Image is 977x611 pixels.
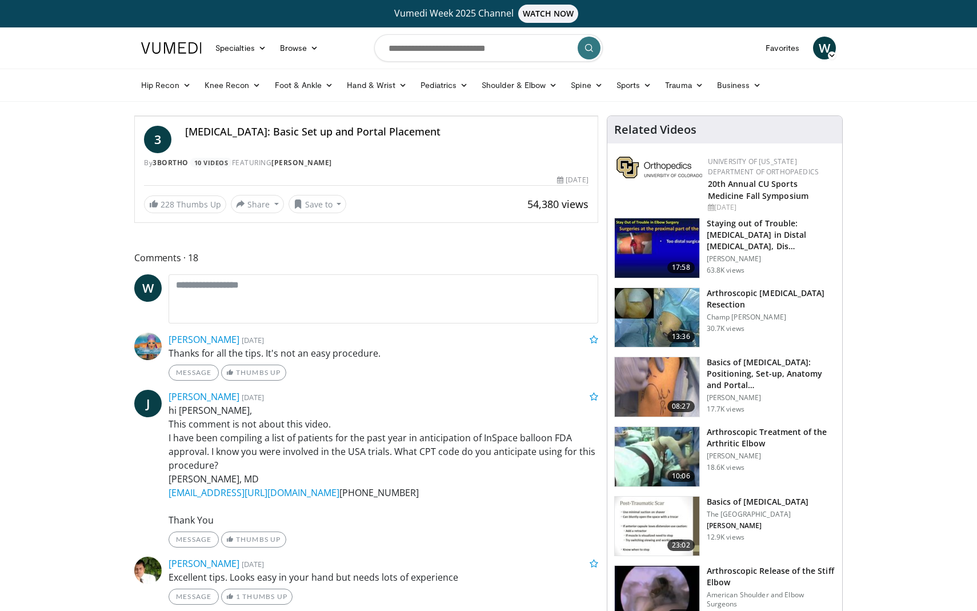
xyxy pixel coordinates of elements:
[134,74,198,97] a: Hip Recon
[707,393,835,402] p: [PERSON_NAME]
[759,37,806,59] a: Favorites
[667,470,695,482] span: 10:06
[169,532,219,548] a: Message
[221,589,293,605] a: 1 Thumbs Up
[414,74,475,97] a: Pediatrics
[707,463,744,472] p: 18.6K views
[614,218,835,278] a: 17:58 Staying out of Trouble: [MEDICAL_DATA] in Distal [MEDICAL_DATA], Dis… [PERSON_NAME] 63.8K v...
[169,346,598,360] p: Thanks for all the tips. It's not an easy procedure.
[475,74,564,97] a: Shoulder & Elbow
[242,392,264,402] small: [DATE]
[615,497,699,556] img: 9VMYaPmPCVvj9dCH4xMDoxOjBrO-I4W8.150x105_q85_crop-smart_upscale.jpg
[707,533,744,542] p: 12.9K views
[667,540,695,551] span: 23:02
[707,254,835,263] p: [PERSON_NAME]
[144,195,226,213] a: 228 Thumbs Up
[527,197,588,211] span: 54,380 views
[707,266,744,275] p: 63.8K views
[707,405,744,414] p: 17.7K views
[268,74,341,97] a: Foot & Ankle
[169,557,239,570] a: [PERSON_NAME]
[707,590,835,609] p: American Shoulder and Elbow Surgeons
[707,357,835,391] h3: Basics of [MEDICAL_DATA]: Positioning, Set-up, Anatomy and Portal…
[614,357,835,417] a: 08:27 Basics of [MEDICAL_DATA]: Positioning, Set-up, Anatomy and Portal… [PERSON_NAME] 17.7K views
[169,589,219,605] a: Message
[144,126,171,153] a: 3
[813,37,836,59] a: W
[707,452,835,461] p: [PERSON_NAME]
[616,157,702,178] img: 355603a8-37da-49b6-856f-e00d7e9307d3.png.150x105_q85_autocrop_double_scale_upscale_version-0.2.png
[710,74,768,97] a: Business
[169,570,598,584] p: Excellent tips. Looks easy in your hand but needs lots of experience
[340,74,414,97] a: Hand & Wrist
[615,288,699,348] img: 1004753_3.png.150x105_q85_crop-smart_upscale.jpg
[198,74,268,97] a: Knee Recon
[221,365,286,381] a: Thumbs Up
[557,175,588,185] div: [DATE]
[374,34,603,62] input: Search topics, interventions
[667,262,695,273] span: 17:58
[667,401,695,412] span: 08:27
[707,313,835,322] p: Champ [PERSON_NAME]
[707,324,744,333] p: 30.7K views
[209,37,273,59] a: Specialties
[169,333,239,346] a: [PERSON_NAME]
[708,202,833,213] div: [DATE]
[615,427,699,486] img: 38495_0000_3.png.150x105_q85_crop-smart_upscale.jpg
[707,565,835,588] h3: Arthroscopic Release of the Stiff Elbow
[231,195,284,213] button: Share
[707,510,808,519] p: The [GEOGRAPHIC_DATA]
[134,274,162,302] a: W
[708,157,819,177] a: University of [US_STATE] Department of Orthopaedics
[707,218,835,252] h3: Staying out of Trouble: [MEDICAL_DATA] in Distal [MEDICAL_DATA], Dis…
[242,335,264,345] small: [DATE]
[134,390,162,417] a: J
[135,116,598,117] video-js: Video Player
[615,357,699,417] img: b6cb6368-1f97-4822-9cbd-ab23a8265dd2.150x105_q85_crop-smart_upscale.jpg
[134,333,162,360] img: Avatar
[221,532,286,548] a: Thumbs Up
[190,158,232,167] a: 10 Videos
[134,557,162,584] img: Avatar
[610,74,659,97] a: Sports
[707,496,808,508] h3: Basics of [MEDICAL_DATA]
[707,521,808,530] p: [PERSON_NAME]
[564,74,609,97] a: Spine
[614,496,835,557] a: 23:02 Basics of [MEDICAL_DATA] The [GEOGRAPHIC_DATA] [PERSON_NAME] 12.9K views
[169,404,598,527] p: hi [PERSON_NAME], This comment is not about this video. I have been compiling a list of patients ...
[143,5,834,23] a: Vumedi Week 2025 ChannelWATCH NOW
[667,331,695,342] span: 13:36
[236,592,241,601] span: 1
[615,218,699,278] img: Q2xRg7exoPLTwO8X4xMDoxOjB1O8AjAz_1.150x105_q85_crop-smart_upscale.jpg
[614,123,696,137] h4: Related Videos
[153,158,189,167] a: 3bortho
[289,195,347,213] button: Save to
[161,199,174,210] span: 228
[144,158,588,168] div: By FEATURING
[169,390,239,403] a: [PERSON_NAME]
[169,365,219,381] a: Message
[242,559,264,569] small: [DATE]
[658,74,710,97] a: Trauma
[614,287,835,348] a: 13:36 Arthroscopic [MEDICAL_DATA] Resection Champ [PERSON_NAME] 30.7K views
[614,426,835,487] a: 10:06 Arthroscopic Treatment of the Arthritic Elbow [PERSON_NAME] 18.6K views
[707,426,835,449] h3: Arthroscopic Treatment of the Arthritic Elbow
[141,42,202,54] img: VuMedi Logo
[169,486,339,499] a: [EMAIL_ADDRESS][URL][DOMAIN_NAME]
[134,250,598,265] span: Comments 18
[708,178,808,201] a: 20th Annual CU Sports Medicine Fall Symposium
[707,287,835,310] h3: Arthroscopic [MEDICAL_DATA] Resection
[518,5,579,23] span: WATCH NOW
[185,126,588,138] h4: [MEDICAL_DATA]: Basic Set up and Portal Placement
[271,158,332,167] a: [PERSON_NAME]
[273,37,326,59] a: Browse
